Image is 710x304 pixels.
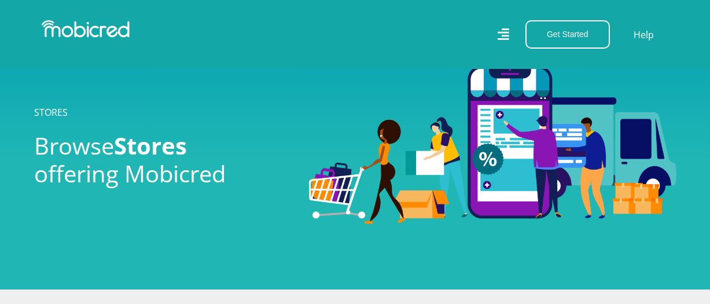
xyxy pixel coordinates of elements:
span: Stores [114,130,187,162]
button: Get Started [525,20,610,49]
a: Help [633,27,654,42]
a: STORES [34,106,68,119]
img: Mobicred [42,20,130,38]
h2: Browse offering Mobicred [34,132,292,188]
img: Stores [309,65,676,224]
